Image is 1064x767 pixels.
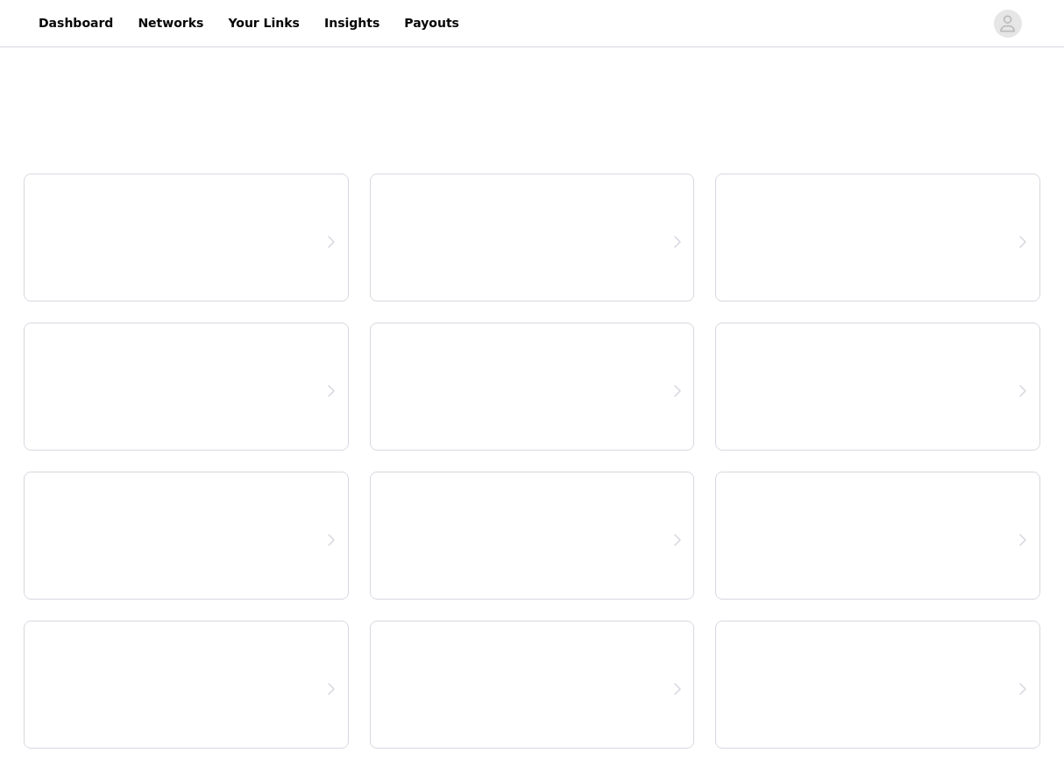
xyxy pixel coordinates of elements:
[217,4,310,43] a: Your Links
[127,4,214,43] a: Networks
[999,10,1016,38] div: avatar
[394,4,470,43] a: Payouts
[28,4,124,43] a: Dashboard
[314,4,390,43] a: Insights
